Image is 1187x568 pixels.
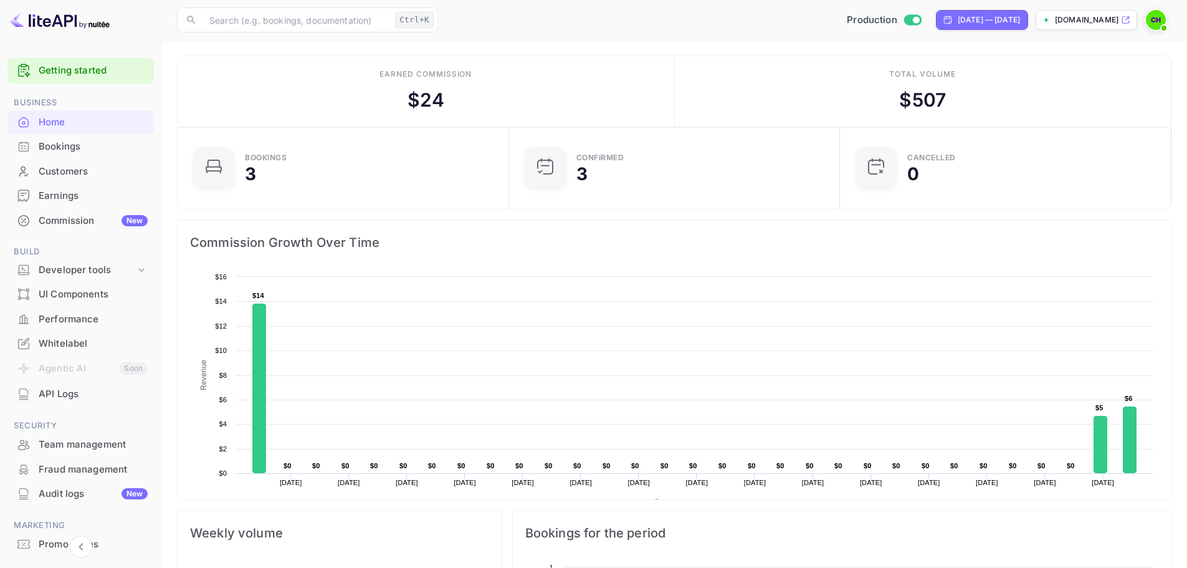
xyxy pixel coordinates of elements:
[39,438,148,452] div: Team management
[10,10,110,30] img: LiteAPI logo
[312,462,320,469] text: $0
[284,462,292,469] text: $0
[39,312,148,327] div: Performance
[7,433,154,456] a: Team management
[1034,479,1056,486] text: [DATE]
[689,462,697,469] text: $0
[245,154,287,161] div: Bookings
[396,479,418,486] text: [DATE]
[408,86,444,114] div: $ 24
[39,140,148,154] div: Bookings
[215,347,227,354] text: $10
[215,297,227,305] text: $14
[399,462,408,469] text: $0
[545,462,553,469] text: $0
[7,419,154,433] span: Security
[7,282,154,307] div: UI Components
[190,523,489,543] span: Weekly volume
[7,382,154,407] div: API Logs
[686,479,708,486] text: [DATE]
[454,479,476,486] text: [DATE]
[864,462,872,469] text: $0
[122,488,148,499] div: New
[515,462,523,469] text: $0
[7,58,154,84] div: Getting started
[631,462,639,469] text: $0
[907,165,919,183] div: 0
[39,463,148,477] div: Fraud management
[718,462,727,469] text: $0
[744,479,766,486] text: [DATE]
[525,523,1159,543] span: Bookings for the period
[7,135,154,159] div: Bookings
[834,462,842,469] text: $0
[219,420,227,428] text: $4
[1095,404,1104,412] text: $5
[7,519,154,532] span: Marketing
[7,184,154,207] a: Earnings
[570,479,592,486] text: [DATE]
[842,13,926,27] div: Switch to Sandbox mode
[370,462,378,469] text: $0
[628,479,651,486] text: [DATE]
[7,382,154,405] a: API Logs
[1067,462,1075,469] text: $0
[215,322,227,330] text: $12
[665,499,697,508] text: Revenue
[7,135,154,158] a: Bookings
[7,458,154,481] a: Fraud management
[7,259,154,281] div: Developer tools
[202,7,390,32] input: Search (e.g. bookings, documentation)
[512,479,534,486] text: [DATE]
[219,469,227,477] text: $0
[1125,395,1133,402] text: $6
[341,462,350,469] text: $0
[1146,10,1166,30] img: Cas Hulsbosch
[950,462,958,469] text: $0
[7,209,154,232] a: CommissionNew
[573,462,581,469] text: $0
[219,445,227,453] text: $2
[958,14,1020,26] div: [DATE] — [DATE]
[7,332,154,356] div: Whitelabel
[190,233,1159,253] span: Commission Growth Over Time
[1009,462,1017,469] text: $0
[252,292,265,299] text: $14
[487,462,495,469] text: $0
[889,69,956,80] div: Total volume
[7,332,154,355] a: Whitelabel
[7,282,154,306] a: UI Components
[7,482,154,506] div: Audit logsNew
[7,433,154,457] div: Team management
[245,165,256,183] div: 3
[7,160,154,184] div: Customers
[39,165,148,179] div: Customers
[899,86,946,114] div: $ 507
[976,479,998,486] text: [DATE]
[860,479,882,486] text: [DATE]
[847,13,897,27] span: Production
[219,372,227,379] text: $8
[7,458,154,482] div: Fraud management
[280,479,302,486] text: [DATE]
[39,214,148,228] div: Commission
[219,396,227,403] text: $6
[7,532,154,556] a: Promo codes
[802,479,824,486] text: [DATE]
[39,263,135,277] div: Developer tools
[576,165,588,183] div: 3
[918,479,940,486] text: [DATE]
[7,307,154,330] a: Performance
[428,462,436,469] text: $0
[7,184,154,208] div: Earnings
[70,536,92,558] button: Collapse navigation
[39,189,148,203] div: Earnings
[39,115,148,130] div: Home
[776,462,784,469] text: $0
[7,110,154,133] a: Home
[576,154,624,161] div: Confirmed
[39,387,148,402] div: API Logs
[122,215,148,226] div: New
[660,462,669,469] text: $0
[215,273,227,281] text: $16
